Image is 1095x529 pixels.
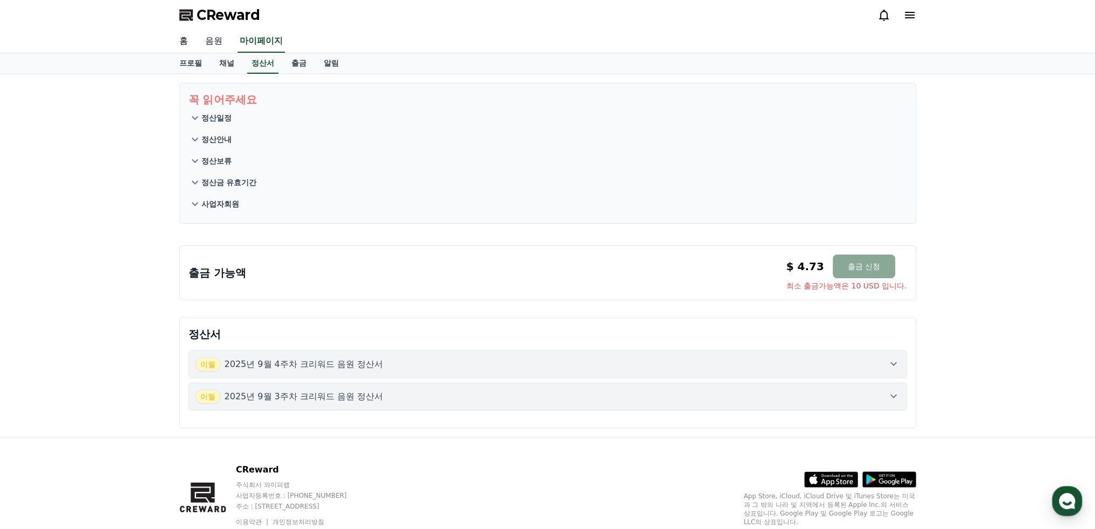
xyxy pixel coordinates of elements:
[196,390,220,404] span: 이월
[189,92,907,107] p: 꼭 읽어주세요
[189,129,907,150] button: 정산안내
[786,259,824,274] p: $ 4.73
[197,6,260,24] span: CReward
[201,199,239,209] p: 사업자회원
[189,193,907,215] button: 사업자회원
[189,327,907,342] p: 정산서
[189,150,907,172] button: 정산보류
[247,53,278,74] a: 정산서
[315,53,347,74] a: 알림
[34,357,40,366] span: 홈
[833,255,895,278] button: 출금 신청
[189,172,907,193] button: 정산금 유효기간
[236,491,367,500] p: 사업자등록번호 : [PHONE_NUMBER]
[189,265,246,280] p: 출금 가능액
[201,112,232,123] p: 정산일정
[238,30,285,53] a: 마이페이지
[236,463,367,476] p: CReward
[189,107,907,129] button: 정산일정
[201,177,257,188] p: 정산금 유효기간
[225,390,383,403] p: 2025년 9월 3주차 크리워드 음원 정산서
[196,357,220,371] span: 이월
[189,383,907,411] button: 이월 2025년 9월 3주차 크리워드 음원 정산서
[166,357,179,366] span: 설정
[3,341,71,368] a: 홈
[225,358,383,371] p: 2025년 9월 4주차 크리워드 음원 정산서
[99,358,111,366] span: 대화
[71,341,139,368] a: 대화
[201,156,232,166] p: 정산보류
[744,492,916,526] p: App Store, iCloud, iCloud Drive 및 iTunes Store는 미국과 그 밖의 나라 및 지역에서 등록된 Apple Inc.의 서비스 상표입니다. Goo...
[201,134,232,145] p: 정산안내
[236,518,270,526] a: 이용약관
[197,30,231,53] a: 음원
[171,53,211,74] a: 프로필
[189,350,907,378] button: 이월 2025년 9월 4주차 크리워드 음원 정산서
[179,6,260,24] a: CReward
[236,481,367,489] p: 주식회사 와이피랩
[283,53,315,74] a: 출금
[786,280,907,291] span: 최소 출금가능액은 10 USD 입니다.
[171,30,197,53] a: 홈
[139,341,207,368] a: 설정
[211,53,243,74] a: 채널
[273,518,324,526] a: 개인정보처리방침
[236,502,367,511] p: 주소 : [STREET_ADDRESS]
